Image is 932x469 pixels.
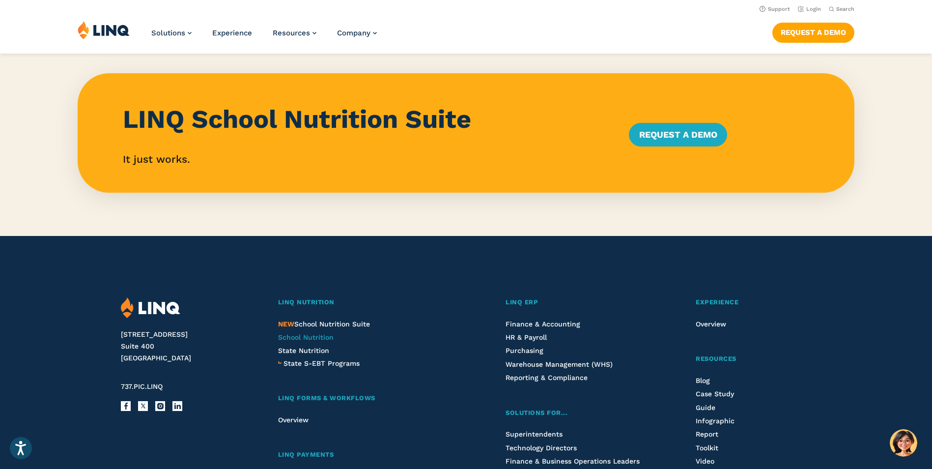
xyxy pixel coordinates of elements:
[696,377,710,384] a: Blog
[506,333,547,341] a: HR & Payroll
[278,394,375,402] span: LINQ Forms & Workflows
[278,297,454,308] a: LINQ Nutrition
[78,21,130,39] img: LINQ | K‑12 Software
[506,444,577,452] a: Technology Directors
[696,297,811,308] a: Experience
[696,354,811,364] a: Resources
[121,401,131,411] a: Facebook
[629,123,727,147] a: Request a Demo
[696,320,726,328] a: Overview
[283,358,360,369] a: State S-EBT Programs
[696,417,734,425] a: Infographic
[337,29,377,37] a: Company
[121,382,163,390] span: 737.PIC.LINQ
[696,390,734,398] a: Case Study
[212,29,252,37] a: Experience
[273,29,310,37] span: Resources
[696,444,718,452] a: Toolkit
[155,401,165,411] a: Instagram
[278,320,294,328] span: NEW
[798,6,821,12] a: Login
[760,6,790,12] a: Support
[696,355,736,362] span: Resources
[283,359,360,367] span: State S-EBT Programs
[506,360,613,368] a: Warehouse Management (WHS)
[337,29,370,37] span: Company
[278,450,454,460] a: LINQ Payments
[506,430,563,438] a: Superintendents
[506,347,543,354] a: Purchasing
[696,430,718,438] a: Report
[273,29,316,37] a: Resources
[151,21,377,53] nav: Primary Navigation
[278,451,334,458] span: LINQ Payments
[506,374,588,381] a: Reporting & Compliance
[151,29,185,37] span: Solutions
[836,6,854,12] span: Search
[278,347,329,354] a: State Nutrition
[278,416,309,424] a: Overview
[123,105,605,134] h3: LINQ School Nutrition Suite
[506,457,640,465] a: Finance & Business Operations Leaders
[506,320,580,328] a: Finance & Accounting
[138,401,148,411] a: X
[890,429,917,457] button: Hello, have a question? Let’s chat.
[123,152,605,167] p: It just works.
[278,320,370,328] a: NEWSchool Nutrition Suite
[121,329,254,364] address: [STREET_ADDRESS] Suite 400 [GEOGRAPHIC_DATA]
[278,393,454,404] a: LINQ Forms & Workflows
[278,320,370,328] span: School Nutrition Suite
[278,298,335,306] span: LINQ Nutrition
[151,29,192,37] a: Solutions
[829,5,854,13] button: Open Search Bar
[696,457,714,465] a: Video
[772,21,854,42] nav: Button Navigation
[506,298,538,306] span: LINQ ERP
[772,23,854,42] a: Request a Demo
[696,298,738,306] span: Experience
[696,404,715,411] a: Guide
[172,401,182,411] a: LinkedIn
[506,297,645,308] a: LINQ ERP
[278,333,334,341] a: School Nutrition
[121,297,180,319] img: LINQ | K‑12 Software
